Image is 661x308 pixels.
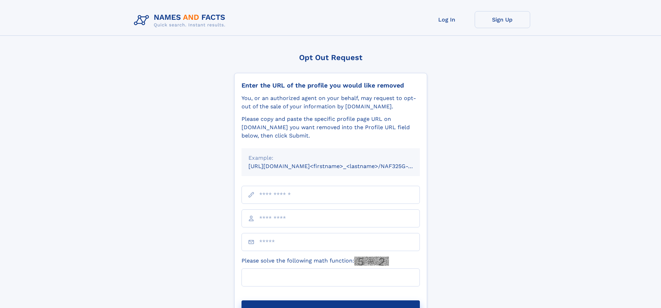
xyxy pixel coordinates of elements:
[241,257,389,266] label: Please solve the following math function:
[475,11,530,28] a: Sign Up
[131,11,231,30] img: Logo Names and Facts
[248,154,413,162] div: Example:
[234,53,427,62] div: Opt Out Request
[248,163,433,169] small: [URL][DOMAIN_NAME]<firstname>_<lastname>/NAF325G-xxxxxxxx
[241,82,420,89] div: Enter the URL of the profile you would like removed
[419,11,475,28] a: Log In
[241,94,420,111] div: You, or an authorized agent on your behalf, may request to opt-out of the sale of your informatio...
[241,115,420,140] div: Please copy and paste the specific profile page URL on [DOMAIN_NAME] you want removed into the Pr...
